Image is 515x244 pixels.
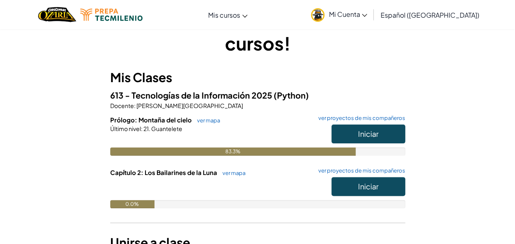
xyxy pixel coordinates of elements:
[358,129,379,138] span: Iniciar
[136,102,243,109] span: [PERSON_NAME][GEOGRAPHIC_DATA]
[307,2,371,28] a: Mi Cuenta
[314,115,405,121] a: ver proyectos de mis compañeros
[274,90,309,100] span: (Python)
[311,8,324,22] img: avatar
[110,168,218,176] span: Capítulo 2: Los Bailarines de la Luna
[80,9,143,21] img: Tecmilenio logo
[204,4,252,26] a: Mis cursos
[110,200,154,208] div: 0.0%
[110,90,274,100] span: 613 - Tecnologías de la Información 2025
[110,68,405,87] h3: Mis Clases
[380,11,479,19] span: Español ([GEOGRAPHIC_DATA])
[329,10,367,18] span: Mi Cuenta
[110,125,141,132] span: Último nivel
[314,168,405,173] a: ver proyectos de mis compañeros
[110,5,405,56] h1: ¡Bienvenido a tu página de cursos!
[134,102,136,109] span: :
[193,117,220,124] a: ver mapa
[143,125,150,132] span: 21.
[218,170,245,176] a: ver mapa
[110,116,193,124] span: Prólogo: Montaña del cielo
[150,125,182,132] span: Guantelete
[141,125,143,132] span: :
[38,6,76,23] img: Home
[110,147,356,156] div: 83.3%
[331,177,405,196] button: Iniciar
[331,124,405,143] button: Iniciar
[376,4,483,26] a: Español ([GEOGRAPHIC_DATA])
[208,11,240,19] span: Mis cursos
[358,182,379,191] span: Iniciar
[110,102,134,109] span: Docente
[38,6,76,23] a: Ozaria by CodeCombat logo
